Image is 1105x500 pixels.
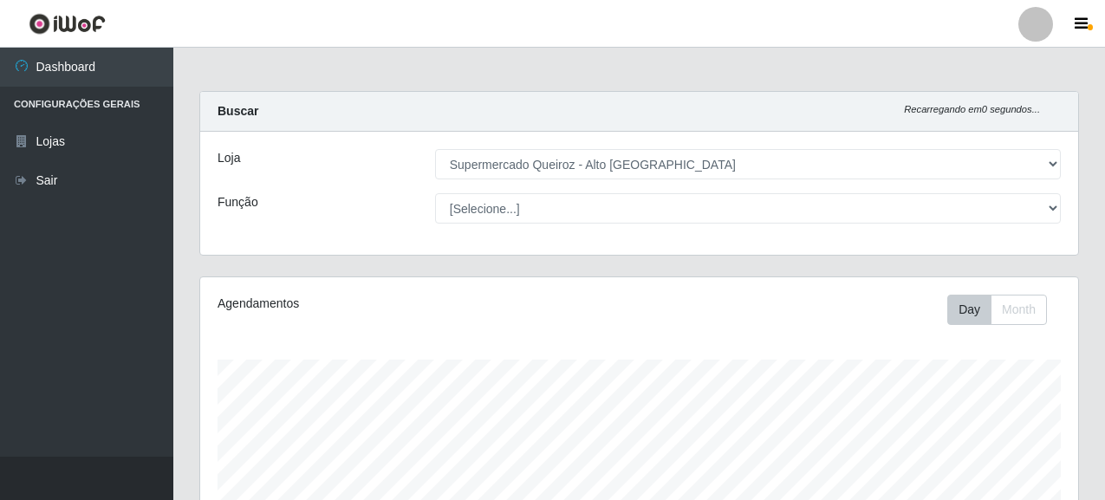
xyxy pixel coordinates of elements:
[904,104,1040,114] i: Recarregando em 0 segundos...
[991,295,1047,325] button: Month
[947,295,1061,325] div: Toolbar with button groups
[218,193,258,211] label: Função
[218,149,240,167] label: Loja
[947,295,991,325] button: Day
[218,295,554,313] div: Agendamentos
[218,104,258,118] strong: Buscar
[947,295,1047,325] div: First group
[29,13,106,35] img: CoreUI Logo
